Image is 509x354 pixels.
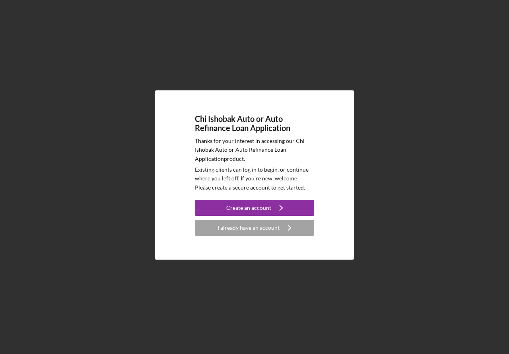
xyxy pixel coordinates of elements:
div: Create an account [226,200,271,216]
button: Create an account [195,200,314,216]
h4: Chi Ishobak Auto or Auto Refinance Loan Application [195,114,314,133]
p: Existing clients can log in to begin, or continue where you left off. If you're new, welcome! Ple... [195,165,314,192]
a: Create an account [195,200,314,218]
button: I already have an account [195,220,314,236]
p: Thanks for your interest in accessing our Chi Ishobak Auto or Auto Refinance Loan Application pro... [195,137,314,163]
div: I already have an account [218,220,280,236]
